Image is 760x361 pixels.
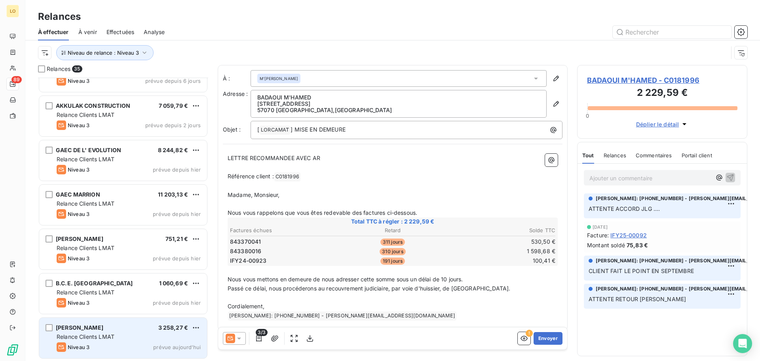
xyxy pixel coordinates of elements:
[56,191,100,198] span: GAEC MARRION
[56,147,121,153] span: GAEC DE L' EVOLUTION
[682,152,712,159] span: Portail client
[228,303,264,309] span: Cordialement,
[260,126,290,135] span: LORCAMAT
[68,50,139,56] span: Niveau de relance : Niveau 3
[380,258,405,265] span: 191 jours
[589,296,686,302] span: ATTENTE RETOUR [PERSON_NAME]
[145,122,201,128] span: prévue depuis 2 jours
[230,238,261,246] span: 843370041
[165,235,188,242] span: 751,21 €
[153,166,201,173] span: prévue depuis hier
[153,344,201,350] span: prévue aujourd’hui
[68,211,89,217] span: Niveau 3
[57,111,114,118] span: Relance Clients LMAT
[57,156,114,162] span: Relance Clients LMAT
[57,244,114,251] span: Relance Clients LMAT
[158,324,188,331] span: 3 258,27 €
[448,256,556,265] td: 100,41 €
[159,280,188,287] span: 1 060,69 €
[56,280,133,287] span: B.C.E. [GEOGRAPHIC_DATA]
[144,28,165,36] span: Analyse
[38,28,69,36] span: À effectuer
[68,255,89,262] span: Niveau 3
[257,107,540,113] p: 57070 [GEOGRAPHIC_DATA] , [GEOGRAPHIC_DATA]
[68,344,89,350] span: Niveau 3
[627,241,648,249] span: 75,83 €
[380,248,405,255] span: 310 jours
[57,200,114,207] span: Relance Clients LMAT
[68,166,89,173] span: Niveau 3
[636,152,672,159] span: Commentaires
[589,205,660,212] span: ATTENTE ACCORD JLG ....
[587,86,737,101] h3: 2 229,59 €
[153,211,201,217] span: prévue depuis hier
[338,226,446,235] th: Retard
[223,74,251,82] label: À :
[586,113,589,119] span: 0
[228,311,456,321] span: [PERSON_NAME]: [PHONE_NUMBER] - [PERSON_NAME][EMAIL_ADDRESS][DOMAIN_NAME]
[153,300,201,306] span: prévue depuis hier
[534,332,562,345] button: Envoyer
[57,333,114,340] span: Relance Clients LMAT
[634,120,691,129] button: Déplier le détail
[733,334,752,353] div: Open Intercom Messenger
[158,191,188,198] span: 11 203,13 €
[587,231,609,239] span: Facture :
[68,300,89,306] span: Niveau 3
[260,76,298,81] span: M'[PERSON_NAME]
[106,28,135,36] span: Effectuées
[38,10,81,24] h3: Relances
[6,344,19,356] img: Logo LeanPay
[448,237,556,246] td: 530,50 €
[159,102,188,109] span: 7 059,79 €
[587,241,625,249] span: Montant soldé
[256,329,268,336] span: 3/3
[610,231,647,239] span: IFY25-00092
[228,276,463,283] span: Nous vous mettons en demeure de nous adresser cette somme sous un délai de 10 jours.
[587,75,737,86] span: BADAOUI M'HAMED - C0181996
[257,101,540,107] p: [STREET_ADDRESS]
[145,78,201,84] span: prévue depuis 6 jours
[68,122,89,128] span: Niveau 3
[228,173,274,180] span: Référence client :
[47,65,70,73] span: Relances
[604,152,626,159] span: Relances
[230,257,267,265] span: IFY24-00923
[448,247,556,256] td: 1 598,68 €
[291,126,346,133] span: ] MISE EN DEMEURE
[38,78,208,361] div: grid
[228,155,320,161] span: LETTRE RECOMMANDEE AVEC AR
[636,120,679,128] span: Déplier le détail
[6,5,19,17] div: LO
[57,289,114,296] span: Relance Clients LMAT
[56,45,154,60] button: Niveau de relance : Niveau 3
[153,255,201,262] span: prévue depuis hier
[228,285,510,292] span: Passé ce délai, nous procéderons au recouvrement judiciaire, par voie d'huissier, de [GEOGRAPHIC_...
[230,247,261,255] span: 843380016
[228,191,280,198] span: Madame, Monsieur,
[448,226,556,235] th: Solde TTC
[582,152,594,159] span: Tout
[223,126,241,133] span: Objet :
[257,94,540,101] p: BADAOUI M'HAMED
[593,225,608,229] span: [DATE]
[228,209,417,216] span: Nous vous rappelons que vous êtes redevable des factures ci-dessous.
[223,90,248,97] span: Adresse :
[78,28,97,36] span: À venir
[613,26,731,38] input: Rechercher
[158,147,188,153] span: 8 244,82 €
[68,78,89,84] span: Niveau 3
[11,76,22,83] span: 89
[380,239,405,246] span: 311 jours
[56,102,130,109] span: AKKULAK CONSTRUCTION
[274,172,300,181] span: C0181996
[56,324,103,331] span: [PERSON_NAME]
[72,65,82,73] span: 35
[229,218,557,225] span: Total TTC à régler : 2 229,59 €
[230,226,338,235] th: Factures échues
[56,235,103,242] span: [PERSON_NAME]
[257,126,259,133] span: [
[589,267,694,274] span: CLIENT FAIT LE POINT EN SEPTEMBRE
